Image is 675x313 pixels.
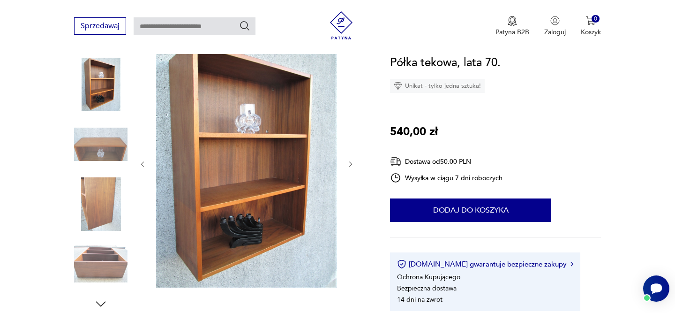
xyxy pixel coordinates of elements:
[397,295,442,304] li: 14 dni na zwrot
[397,273,460,282] li: Ochrona Kupującego
[390,172,502,183] div: Wysyłka w ciągu 7 dni roboczych
[390,198,551,222] button: Dodaj do koszyka
[390,79,485,93] div: Unikat - tylko jedna sztuka!
[495,28,529,37] p: Patyna B2B
[397,284,457,293] li: Bezpieczna dostawa
[592,15,600,23] div: 0
[495,16,529,37] button: Patyna B2B
[581,16,601,37] button: 0Koszyk
[390,156,401,168] img: Ikona dostawy
[544,16,566,37] button: Zaloguj
[74,177,127,231] img: Zdjęcie produktu Półka tekowa, lata 70.
[397,260,406,269] img: Ikona certyfikatu
[394,82,402,90] img: Ikona diamentu
[495,16,529,37] a: Ikona medaluPatyna B2B
[74,118,127,171] img: Zdjęcie produktu Półka tekowa, lata 70.
[156,39,337,288] img: Zdjęcie produktu Półka tekowa, lata 70.
[544,28,566,37] p: Zaloguj
[397,260,573,269] button: [DOMAIN_NAME] gwarantuje bezpieczne zakupy
[239,20,250,31] button: Szukaj
[581,28,601,37] p: Koszyk
[390,123,438,141] p: 540,00 zł
[74,17,126,35] button: Sprzedawaj
[390,156,502,168] div: Dostawa od 50,00 PLN
[74,237,127,291] img: Zdjęcie produktu Półka tekowa, lata 70.
[586,16,595,25] img: Ikona koszyka
[390,54,501,72] h1: Półka tekowa, lata 70.
[74,23,126,30] a: Sprzedawaj
[570,262,573,267] img: Ikona strzałki w prawo
[643,275,669,302] iframe: Smartsupp widget button
[550,16,560,25] img: Ikonka użytkownika
[74,58,127,111] img: Zdjęcie produktu Półka tekowa, lata 70.
[327,11,355,39] img: Patyna - sklep z meblami i dekoracjami vintage
[508,16,517,26] img: Ikona medalu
